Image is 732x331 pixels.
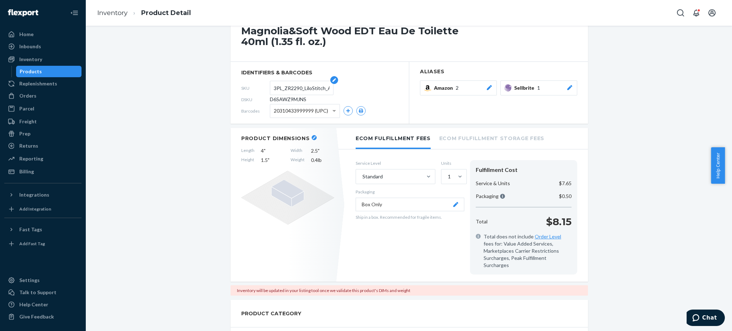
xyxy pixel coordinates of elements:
div: Settings [19,277,40,284]
a: Inbounds [4,41,81,52]
p: Ship in a box. Recommended for fragile items. [356,214,464,220]
button: Fast Tags [4,224,81,235]
button: Box Only [356,198,464,211]
button: Talk to Support [4,287,81,298]
p: Packaging [356,189,464,195]
span: 20310433999999 (UPC) [274,105,328,117]
div: Fast Tags [19,226,42,233]
span: 2 [456,84,459,92]
a: Parcel [4,103,81,114]
span: Weight [291,157,305,164]
div: Give Feedback [19,313,54,320]
div: Fulfillment Cost [476,166,572,174]
li: Ecom Fulfillment Storage Fees [439,128,544,148]
span: Height [241,157,254,164]
span: identifiers & barcodes [241,69,398,76]
div: Talk to Support [19,289,56,296]
li: Ecom Fulfillment Fees [356,128,431,149]
span: Length [241,147,254,154]
div: Replenishments [19,80,57,87]
button: Open account menu [705,6,719,20]
span: DSKU [241,97,270,103]
p: $7.65 [559,180,572,187]
h2: PRODUCT CATEGORY [241,307,301,320]
div: Prep [19,130,30,137]
button: Open Search Box [673,6,688,20]
h2: Product Dimensions [241,135,310,142]
div: Orders [19,92,36,99]
button: Open notifications [689,6,703,20]
a: Billing [4,166,81,177]
div: Billing [19,168,34,175]
button: Give Feedback [4,311,81,322]
div: Returns [19,142,38,149]
div: Parcel [19,105,34,112]
span: D6SAWZ9MJNS [270,96,306,103]
div: Inventory [19,56,42,63]
div: Standard [362,173,383,180]
a: Freight [4,116,81,127]
p: Total [476,218,488,225]
span: Width [291,147,305,154]
span: SKU [241,85,270,91]
span: 1 [537,84,540,92]
div: Home [19,31,34,38]
a: Add Fast Tag [4,238,81,250]
div: Add Fast Tag [19,241,45,247]
p: Service & Units [476,180,510,187]
span: " [268,157,269,163]
label: Service Level [356,160,435,166]
input: 1 [447,173,448,180]
span: Barcodes [241,108,270,114]
div: 1 [448,173,451,180]
h2: Aliases [420,69,577,74]
span: " [318,148,320,154]
a: Replenishments [4,78,81,89]
button: Close Navigation [67,6,81,20]
p: $0.50 [559,193,572,200]
button: Sellbrite1 [500,80,577,95]
button: Integrations [4,189,81,201]
a: Returns [4,140,81,152]
span: 1.5 [261,157,284,164]
button: Amazon2 [420,80,497,95]
div: Products [20,68,42,75]
span: Total does not include fees for: Value Added Services, Marketplaces Carrier Restrictions Surcharg... [484,233,572,269]
div: Integrations [19,191,49,198]
span: 2.5 [311,147,334,154]
span: Amazon [434,84,456,92]
a: Home [4,29,81,40]
a: Products [16,66,82,77]
span: Sellbrite [514,84,537,92]
a: Reporting [4,153,81,164]
a: Help Center [4,299,81,310]
ol: breadcrumbs [91,3,197,24]
a: Orders [4,90,81,102]
div: Freight [19,118,37,125]
div: Add Integration [19,206,51,212]
a: Settings [4,275,81,286]
a: Order Level [535,233,561,239]
a: Product Detail [141,9,191,17]
span: " [264,148,266,154]
div: Help Center [19,301,48,308]
label: Units [441,160,464,166]
p: $8.15 [546,214,572,229]
div: Reporting [19,155,43,162]
a: Prep [4,128,81,139]
img: Flexport logo [8,9,38,16]
a: Add Integration [4,203,81,215]
div: Inbounds [19,43,41,50]
button: Help Center [711,147,725,184]
a: Inventory [97,9,128,17]
a: Inventory [4,54,81,65]
h1: Zara Disney Lilo&Stitch Angel Kids Perfume Citrus Woody Fragrance Scent with Pear Magnolia&Soft W... [241,3,482,47]
p: Packaging [476,193,505,200]
div: Inventory will be updated in your listing tool once we validate this product's DIMs and weight [231,285,588,296]
iframe: Opens a widget where you can chat to one of our agents [687,310,725,327]
span: 4 [261,147,284,154]
span: 0.4 lb [311,157,334,164]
